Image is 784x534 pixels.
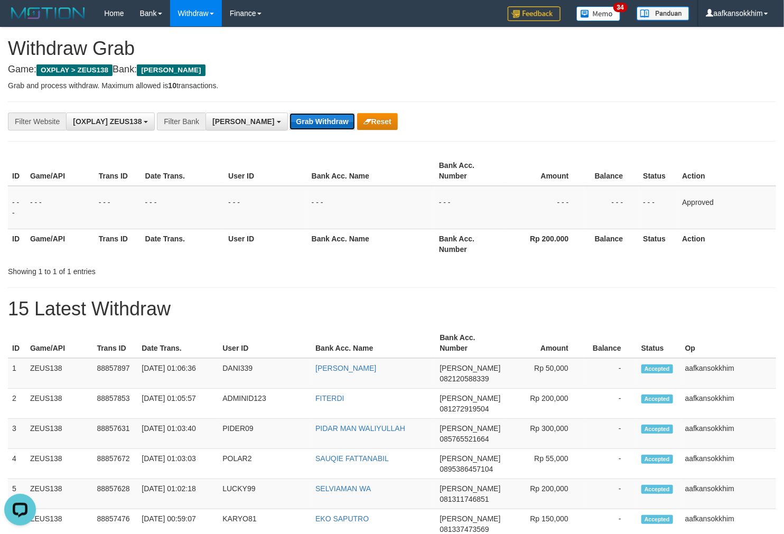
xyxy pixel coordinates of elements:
[639,156,678,186] th: Status
[435,229,503,259] th: Bank Acc. Number
[584,358,637,389] td: -
[36,64,113,76] span: OXPLAY > ZEUS138
[92,358,137,389] td: 88857897
[26,229,95,259] th: Game/API
[681,389,776,419] td: aafkansokkhim
[137,328,218,358] th: Date Trans.
[315,394,344,402] a: FITERDI
[508,6,561,21] img: Feedback.jpg
[26,479,92,509] td: ZEUS138
[137,449,218,479] td: [DATE] 01:03:03
[8,229,26,259] th: ID
[26,389,92,419] td: ZEUS138
[8,449,26,479] td: 4
[641,425,673,434] span: Accepted
[212,117,274,126] span: [PERSON_NAME]
[137,479,218,509] td: [DATE] 01:02:18
[218,328,311,358] th: User ID
[584,156,639,186] th: Balance
[92,389,137,419] td: 88857853
[137,419,218,449] td: [DATE] 01:03:40
[66,113,155,130] button: [OXPLAY] ZEUS138
[8,479,26,509] td: 5
[440,514,500,523] span: [PERSON_NAME]
[435,186,503,229] td: - - -
[681,419,776,449] td: aafkansokkhim
[315,364,376,372] a: [PERSON_NAME]
[137,389,218,419] td: [DATE] 01:05:57
[137,358,218,389] td: [DATE] 01:06:36
[206,113,287,130] button: [PERSON_NAME]
[440,374,489,383] span: Copy 082120588339 to clipboard
[505,449,584,479] td: Rp 55,000
[73,117,142,126] span: [OXPLAY] ZEUS138
[503,186,585,229] td: - - -
[505,419,584,449] td: Rp 300,000
[141,229,225,259] th: Date Trans.
[315,484,371,493] a: SELVIAMAN WA
[584,229,639,259] th: Balance
[435,328,505,358] th: Bank Acc. Number
[503,229,585,259] th: Rp 200.000
[92,449,137,479] td: 88857672
[137,64,205,76] span: [PERSON_NAME]
[440,394,500,402] span: [PERSON_NAME]
[641,364,673,373] span: Accepted
[26,186,95,229] td: - - -
[26,449,92,479] td: ZEUS138
[678,229,776,259] th: Action
[681,449,776,479] td: aafkansokkhim
[678,186,776,229] td: Approved
[505,389,584,419] td: Rp 200,000
[290,113,354,130] button: Grab Withdraw
[637,6,689,21] img: panduan.png
[315,424,405,433] a: PIDAR MAN WALIYULLAH
[681,358,776,389] td: aafkansokkhim
[639,186,678,229] td: - - -
[218,358,311,389] td: DANI339
[8,262,319,277] div: Showing 1 to 1 of 1 entries
[8,64,776,75] h4: Game: Bank:
[503,156,585,186] th: Amount
[681,328,776,358] th: Op
[26,419,92,449] td: ZEUS138
[8,298,776,320] h1: 15 Latest Withdraw
[641,515,673,524] span: Accepted
[637,328,681,358] th: Status
[584,479,637,509] td: -
[157,113,206,130] div: Filter Bank
[440,495,489,503] span: Copy 081311746851 to clipboard
[315,454,389,463] a: SAUQIE FATTANABIL
[440,525,489,533] span: Copy 081337473569 to clipboard
[307,186,435,229] td: - - -
[357,113,398,130] button: Reset
[584,328,637,358] th: Balance
[95,186,141,229] td: - - -
[224,229,307,259] th: User ID
[576,6,621,21] img: Button%20Memo.svg
[505,328,584,358] th: Amount
[224,156,307,186] th: User ID
[8,80,776,91] p: Grab and process withdraw. Maximum allowed is transactions.
[639,229,678,259] th: Status
[440,405,489,413] span: Copy 081272919504 to clipboard
[584,389,637,419] td: -
[26,358,92,389] td: ZEUS138
[141,156,225,186] th: Date Trans.
[141,186,225,229] td: - - -
[92,479,137,509] td: 88857628
[307,156,435,186] th: Bank Acc. Name
[505,479,584,509] td: Rp 200,000
[315,514,369,523] a: EKO SAPUTRO
[440,465,493,473] span: Copy 0895386457104 to clipboard
[681,479,776,509] td: aafkansokkhim
[440,435,489,443] span: Copy 085765521664 to clipboard
[4,4,36,36] button: Open LiveChat chat widget
[584,186,639,229] td: - - -
[584,449,637,479] td: -
[218,419,311,449] td: PIDER09
[435,156,503,186] th: Bank Acc. Number
[95,229,141,259] th: Trans ID
[8,5,88,21] img: MOTION_logo.png
[92,328,137,358] th: Trans ID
